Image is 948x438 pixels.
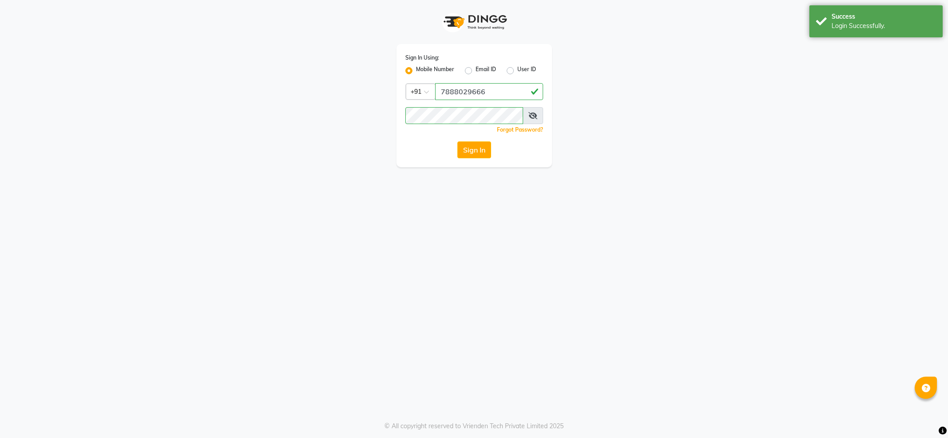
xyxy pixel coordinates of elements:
[416,65,454,76] label: Mobile Number
[832,21,936,31] div: Login Successfully.
[497,126,543,133] a: Forgot Password?
[435,83,543,100] input: Username
[476,65,496,76] label: Email ID
[405,54,439,62] label: Sign In Using:
[457,141,491,158] button: Sign In
[439,9,510,35] img: logo1.svg
[832,12,936,21] div: Success
[405,107,523,124] input: Username
[517,65,536,76] label: User ID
